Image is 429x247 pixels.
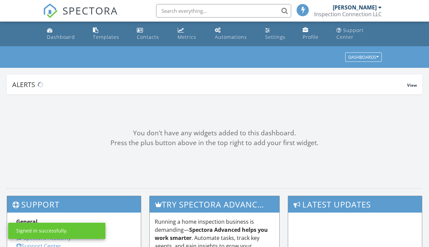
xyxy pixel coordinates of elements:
div: Contacts [137,34,159,40]
div: Dashboards [348,55,379,60]
h3: Latest Updates [288,196,422,213]
a: Automations (Basic) [212,24,257,44]
div: Settings [265,34,285,40]
div: Automations [215,34,247,40]
a: SPECTORA [43,9,118,23]
div: Signed in successfully. [16,227,68,234]
a: Metrics [175,24,207,44]
strong: General [16,218,37,225]
div: Inspection Connection LLC [314,11,382,18]
a: Company Profile [300,24,328,44]
button: Dashboards [345,53,382,62]
a: Contacts [134,24,170,44]
a: Dashboard [44,24,85,44]
img: The Best Home Inspection Software - Spectora [43,3,58,18]
div: [PERSON_NAME] [333,4,377,11]
div: Alerts [12,80,407,89]
a: Support Center [334,24,385,44]
h3: Try spectora advanced [DATE] [150,196,279,213]
div: Press the plus button above in the top right to add your first widget. [7,138,422,148]
div: Metrics [178,34,196,40]
div: Profile [303,34,319,40]
span: SPECTORA [62,3,118,18]
input: Search everything... [156,4,291,18]
h3: Support [7,196,141,213]
span: View [407,82,417,88]
a: Templates [90,24,129,44]
div: Support Center [336,27,364,40]
div: You don't have any widgets added to this dashboard. [7,128,422,138]
div: Templates [93,34,119,40]
strong: Spectora Advanced helps you work smarter [155,226,268,242]
div: Dashboard [47,34,75,40]
a: Settings [262,24,295,44]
